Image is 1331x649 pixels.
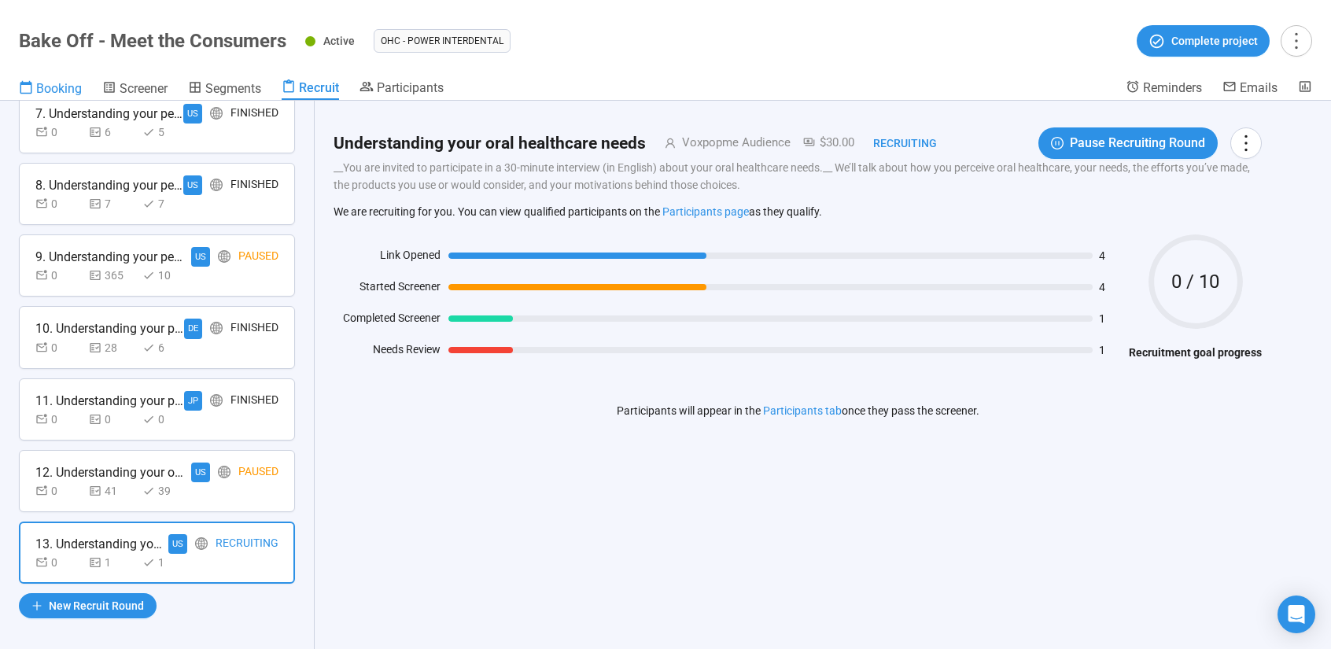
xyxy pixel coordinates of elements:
div: 12. Understanding your oral healthcare needs [35,463,185,482]
div: Finished [230,319,278,338]
div: 0 [142,411,190,428]
div: US [183,175,202,195]
div: 13. Understanding your oral healthcare needs [35,534,168,554]
div: US [183,104,202,124]
div: Voxpopme Audience [676,134,791,153]
button: pause-circlePause Recruiting Round [1038,127,1218,159]
p: Participants will appear in the once they pass the screener. [617,402,979,419]
a: Screener [102,79,168,100]
a: Recruit [282,79,339,100]
div: US [191,463,210,482]
span: pause-circle [1051,137,1064,149]
div: US [191,247,210,267]
div: 28 [89,339,136,356]
span: global [218,250,230,263]
div: Started Screener [334,278,441,301]
span: OHC - Power Interdental [381,33,503,49]
div: 39 [142,482,190,500]
span: Active [323,35,355,47]
span: global [210,322,223,334]
div: Finished [230,104,278,124]
div: 8. Understanding your personal care needs [35,175,183,195]
span: New Recruit Round [49,597,144,614]
div: 7 [142,195,190,212]
span: global [210,179,223,191]
div: 0 [35,482,83,500]
div: 6 [142,339,190,356]
a: Reminders [1126,79,1202,98]
div: 7 [89,195,136,212]
a: Participants tab [763,404,842,417]
div: DE [184,319,202,338]
div: 41 [89,482,136,500]
span: plus [31,600,42,611]
h1: Bake Off - Meet the Consumers [19,30,286,52]
div: US [168,534,187,554]
button: more [1281,25,1312,57]
div: 0 [35,267,83,284]
div: Finished [230,175,278,195]
div: 1 [89,554,136,571]
button: more [1230,127,1262,159]
a: Booking [19,79,82,100]
h2: Understanding your oral healthcare needs [334,131,646,157]
p: __You are invited to participate in a 30-minute interview (in English) about your oral healthcare... [334,159,1262,194]
span: 4 [1099,282,1121,293]
span: Reminders [1143,80,1202,95]
span: Screener [120,81,168,96]
a: Participants [359,79,444,98]
span: more [1285,30,1307,51]
span: 4 [1099,250,1121,261]
div: 5 [142,124,190,141]
div: $30.00 [791,134,854,153]
span: Complete project [1171,32,1258,50]
span: 1 [1099,345,1121,356]
div: 9. Understanding your personal care needs [35,247,185,267]
span: global [210,394,223,407]
span: global [210,107,223,120]
div: Open Intercom Messenger [1278,596,1315,633]
div: 365 [89,267,136,284]
div: Needs Review [334,341,441,364]
div: 0 [35,339,83,356]
h4: Recruitment goal progress [1129,344,1262,361]
button: plusNew Recruit Round [19,593,157,618]
span: user [646,138,676,149]
div: 11. Understanding your personal care needs [35,391,184,411]
div: 10. Understanding your personal care needs [35,319,184,338]
div: 0 [35,195,83,212]
div: Completed Screener [334,309,441,333]
a: Emails [1222,79,1278,98]
a: Participants page [662,205,749,218]
div: 1 [142,554,190,571]
span: Segments [205,81,261,96]
a: Segments [188,79,261,100]
span: 1 [1099,313,1121,324]
span: global [218,466,230,478]
span: Participants [377,80,444,95]
div: Recruiting [216,534,278,554]
div: Recruiting [854,135,937,152]
div: 0 [35,411,83,428]
div: 7. Understanding your personal care needs [35,104,183,124]
div: 10 [142,267,190,284]
p: We are recruiting for you. You can view qualified participants on the as they qualify. [334,205,1262,219]
div: 0 [35,124,83,141]
div: 0 [35,554,83,571]
span: Booking [36,81,82,96]
span: Recruit [299,80,339,95]
span: Pause Recruiting Round [1070,133,1205,153]
span: 0 / 10 [1148,272,1243,291]
button: Complete project [1137,25,1270,57]
div: Paused [238,247,278,267]
div: 0 [89,411,136,428]
div: JP [184,391,202,411]
div: Finished [230,391,278,411]
span: more [1235,132,1256,153]
div: Link Opened [334,246,441,270]
div: 6 [89,124,136,141]
span: global [195,537,208,550]
span: Emails [1240,80,1278,95]
div: Paused [238,463,278,482]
